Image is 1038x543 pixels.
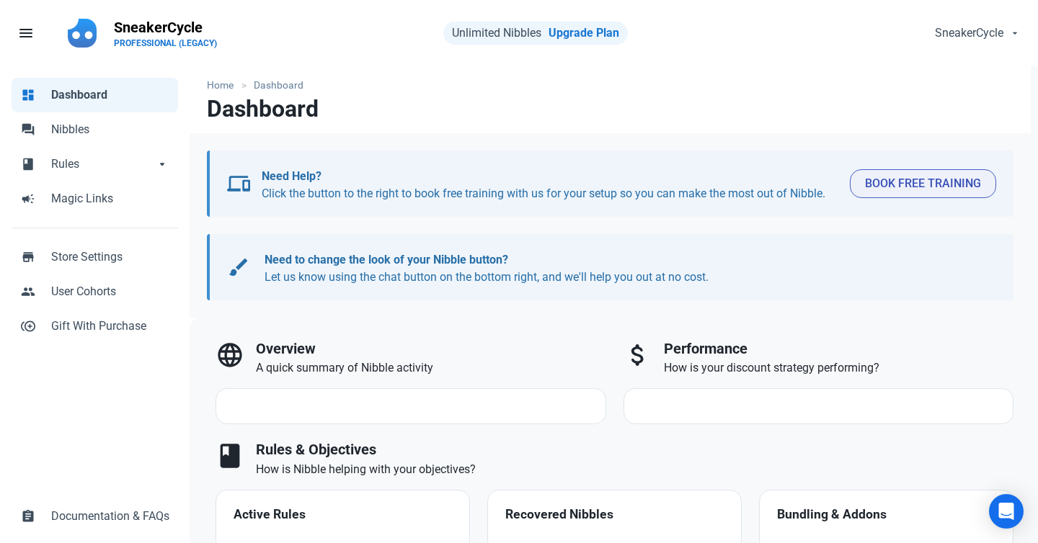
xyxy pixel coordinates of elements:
span: Book Free Training [865,175,981,192]
a: control_point_duplicateGift With Purchase [12,309,178,344]
nav: breadcrumbs [190,66,1031,96]
span: Rules [51,156,155,173]
h4: Bundling & Addons [777,508,995,522]
h4: Recovered Nibbles [505,508,724,522]
span: Nibbles [51,121,169,138]
p: How is Nibble helping with your objectives? [256,461,1013,478]
span: book [216,441,244,470]
b: Need Help? [262,169,321,183]
span: Store Settings [51,248,169,266]
a: SneakerCyclePROFESSIONAL (LEGACY) [105,12,226,55]
h4: Active Rules [234,508,452,522]
span: language [216,341,244,369]
h3: Rules & Objectives [256,441,1013,458]
span: Unlimited Nibbles [452,26,541,40]
p: How is your discount strategy performing? [664,359,1013,377]
p: Click the button to the right to book free training with us for your setup so you can make the mo... [262,168,838,202]
span: SneakerCycle [935,24,1003,42]
span: dashboard [21,86,35,101]
a: Home [207,78,241,93]
button: Book Free Training [850,169,996,198]
a: peopleUser Cohorts [12,274,178,309]
span: devices [227,172,250,195]
span: brush [227,256,250,279]
span: forum [21,121,35,135]
h3: Overview [256,341,605,357]
span: arrow_drop_down [155,156,169,170]
span: people [21,283,35,297]
a: assignmentDocumentation & FAQs [12,499,178,534]
span: store [21,248,35,263]
p: PROFESSIONAL (LEGACY) [114,37,217,49]
span: Gift With Purchase [51,318,169,335]
span: book [21,156,35,170]
h3: Performance [664,341,1013,357]
span: Magic Links [51,190,169,207]
button: SneakerCycle [923,19,1029,48]
span: Dashboard [51,86,169,104]
span: User Cohorts [51,283,169,300]
p: Let us know using the chat button on the bottom right, and we'll help you out at no cost. [265,251,982,286]
b: Need to change the look of your Nibble button? [265,253,508,266]
span: attach_money [624,341,652,369]
span: control_point_duplicate [21,318,35,332]
a: Upgrade Plan [549,26,619,40]
span: menu [17,24,35,42]
span: campaign [21,190,35,205]
span: Documentation & FAQs [51,508,169,525]
a: bookRulesarrow_drop_down [12,147,178,181]
p: SneakerCycle [114,17,217,37]
a: dashboardDashboard [12,78,178,112]
p: A quick summary of Nibble activity [256,359,605,377]
span: assignment [21,508,35,522]
a: forumNibbles [12,112,178,147]
div: Open Intercom Messenger [989,494,1024,529]
h1: Dashboard [207,96,319,122]
a: storeStore Settings [12,240,178,274]
a: campaignMagic Links [12,181,178,216]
